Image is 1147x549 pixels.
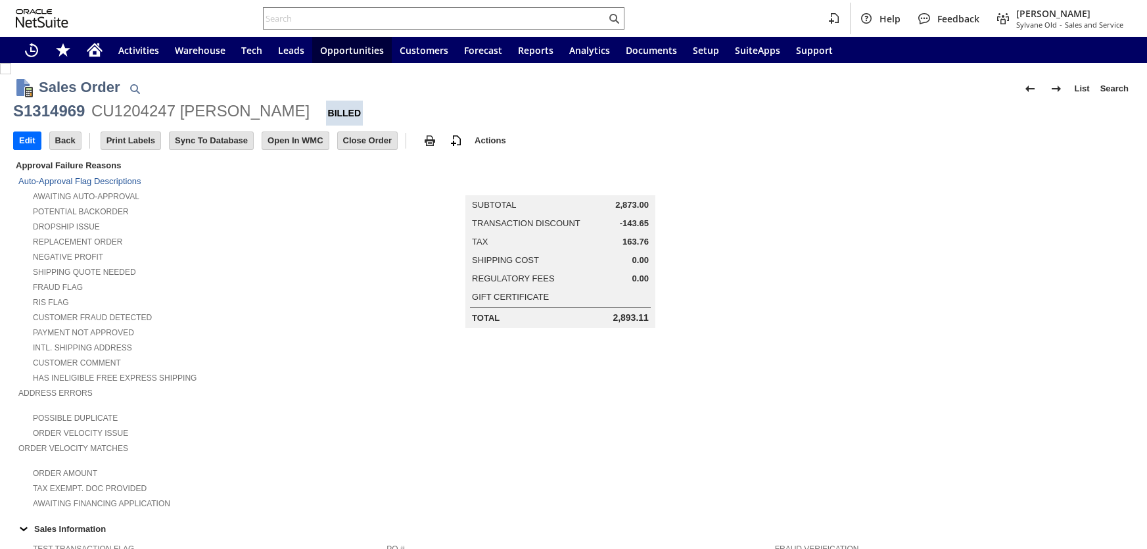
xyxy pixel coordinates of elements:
svg: Shortcuts [55,42,71,58]
span: Help [879,12,901,25]
div: S1314969 [13,101,85,122]
span: -143.65 [620,218,649,229]
div: Shortcuts [47,37,79,63]
a: Tax [472,237,488,247]
a: Setup [685,37,727,63]
a: Tech [233,37,270,63]
a: Auto-Approval Flag Descriptions [18,176,141,186]
span: 2,873.00 [615,200,649,210]
a: RIS flag [33,298,69,307]
h1: Sales Order [39,76,120,98]
a: Order Velocity Issue [33,429,128,438]
a: Actions [469,135,511,145]
a: Replacement Order [33,237,122,247]
input: Edit [14,132,41,149]
span: Analytics [569,44,610,57]
a: Has Ineligible Free Express Shipping [33,373,197,383]
svg: Search [606,11,622,26]
span: Warehouse [175,44,225,57]
span: 163.76 [622,237,649,247]
img: Quick Find [127,81,143,97]
span: Reports [518,44,553,57]
a: Dropship Issue [33,222,100,231]
a: Warehouse [167,37,233,63]
span: 0.00 [632,255,649,266]
a: Subtotal [472,200,516,210]
a: Intl. Shipping Address [33,343,132,352]
span: [PERSON_NAME] [1016,7,1123,20]
a: Documents [618,37,685,63]
input: Open In WMC [262,132,329,149]
a: Search [1095,78,1134,99]
span: 2,893.11 [613,312,649,323]
span: Documents [626,44,677,57]
span: Opportunities [320,44,384,57]
input: Print Labels [101,132,160,149]
div: CU1204247 [PERSON_NAME] [91,101,310,122]
a: Tax Exempt. Doc Provided [33,484,147,493]
a: Forecast [456,37,510,63]
span: Sylvane Old [1016,20,1057,30]
div: Sales Information [13,520,1129,537]
a: Leads [270,37,312,63]
svg: logo [16,9,68,28]
a: Awaiting Financing Application [33,499,170,508]
a: Gift Certificate [472,292,549,302]
a: Shipping Quote Needed [33,268,136,277]
input: Close Order [338,132,397,149]
img: Previous [1022,81,1038,97]
img: add-record.svg [448,133,464,149]
img: print.svg [422,133,438,149]
span: Setup [693,44,719,57]
input: Sync To Database [170,132,253,149]
span: Forecast [464,44,502,57]
a: Order Amount [33,469,97,478]
span: Customers [400,44,448,57]
div: Billed [326,101,363,126]
a: List [1069,78,1095,99]
span: Leads [278,44,304,57]
a: Opportunities [312,37,392,63]
a: Customers [392,37,456,63]
svg: Recent Records [24,42,39,58]
span: Sales and Service [1065,20,1123,30]
a: Regulatory Fees [472,274,554,283]
span: Feedback [937,12,979,25]
a: Customer Comment [33,358,121,368]
span: 0.00 [632,274,649,284]
svg: Home [87,42,103,58]
a: Total [472,313,500,323]
a: Support [788,37,841,63]
a: Address Errors [18,389,93,398]
a: Awaiting Auto-Approval [33,192,139,201]
input: Back [50,132,81,149]
a: Fraud Flag [33,283,83,292]
div: Approval Failure Reasons [13,158,381,173]
a: SuiteApps [727,37,788,63]
td: Sales Information [13,520,1134,537]
a: Potential Backorder [33,207,129,216]
span: SuiteApps [735,44,780,57]
input: Search [264,11,606,26]
a: Activities [110,37,167,63]
a: Possible Duplicate [33,414,118,423]
span: Activities [118,44,159,57]
a: Home [79,37,110,63]
img: Next [1048,81,1064,97]
caption: Summary [465,174,655,195]
a: Payment not approved [33,328,134,337]
a: Transaction Discount [472,218,580,228]
a: Customer Fraud Detected [33,313,152,322]
span: - [1060,20,1062,30]
a: Shipping Cost [472,255,539,265]
span: Support [796,44,833,57]
a: Reports [510,37,561,63]
a: Recent Records [16,37,47,63]
a: Analytics [561,37,618,63]
a: Negative Profit [33,252,103,262]
span: Tech [241,44,262,57]
a: Order Velocity Matches [18,444,128,453]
